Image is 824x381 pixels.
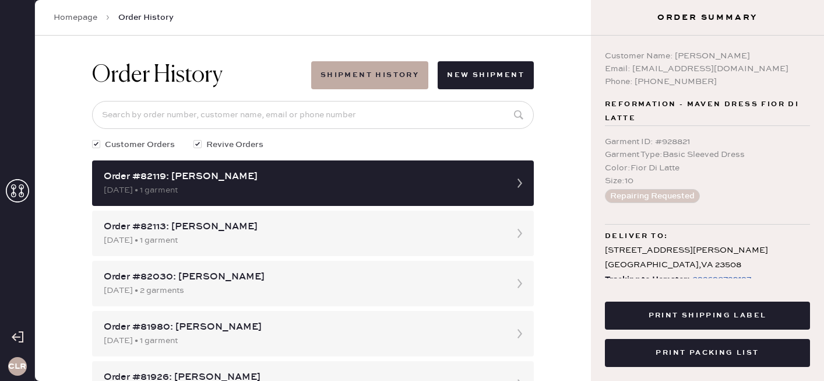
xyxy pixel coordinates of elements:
a: Print Shipping Label [605,309,810,320]
button: Shipment History [311,61,428,89]
h3: CLR [8,362,26,370]
div: Order #82030: [PERSON_NAME] [104,270,501,284]
span: Order History [118,12,174,23]
button: Repairing Requested [605,189,700,203]
a: Homepage [54,12,97,23]
div: Garment Type : Basic Sleeved Dress [605,148,810,161]
h3: Order Summary [591,12,824,23]
div: https://www.fedex.com/apps/fedextrack/?tracknumbers=392698720197&cntry_code=US [692,272,751,286]
div: [DATE] • 1 garment [104,334,501,347]
button: Print Shipping Label [605,302,810,330]
button: Print Packing List [605,339,810,367]
span: Revive Orders [206,138,263,151]
div: Size : 10 [605,174,810,187]
div: Customer Name: [PERSON_NAME] [605,50,810,62]
div: Phone: [PHONE_NUMBER] [605,75,810,88]
a: 392698720197 [690,272,751,287]
span: Reformation - Maven Dress Fior Di Latte [605,97,810,125]
div: Color : Fior Di Latte [605,162,810,174]
h1: Order History [92,61,223,89]
div: Order #82113: [PERSON_NAME] [104,220,501,234]
div: [STREET_ADDRESS][PERSON_NAME] [GEOGRAPHIC_DATA] , VA 23508 [605,243,810,272]
div: Email: [EMAIL_ADDRESS][DOMAIN_NAME] [605,62,810,75]
div: [DATE] • 1 garment [104,184,501,197]
div: Order #82119: [PERSON_NAME] [104,170,501,184]
div: [DATE] • 1 garment [104,234,501,247]
div: [DATE] • 2 garments [104,284,501,297]
iframe: To enrich screen reader interactions, please activate Accessibility in Grammarly extension settings [769,328,819,379]
div: Order #81980: [PERSON_NAME] [104,320,501,334]
span: Deliver to: [605,229,668,243]
span: Customer Orders [105,138,175,151]
span: Tracking to Hemster: [605,272,690,287]
div: Garment ID : # 928821 [605,135,810,148]
button: New Shipment [438,61,534,89]
input: Search by order number, customer name, email or phone number [92,101,534,129]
